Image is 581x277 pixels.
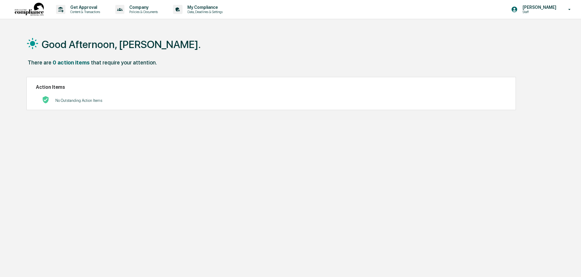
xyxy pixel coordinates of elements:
[36,84,506,90] h2: Action Items
[42,38,201,50] h1: Good Afternoon, [PERSON_NAME].
[518,5,559,10] p: [PERSON_NAME]
[183,5,226,10] p: My Compliance
[28,59,51,66] div: There are
[91,59,157,66] div: that require your attention.
[53,59,90,66] div: 0 action items
[15,3,44,16] img: logo
[518,10,559,14] p: Staff
[65,5,103,10] p: Get Approval
[42,96,49,103] img: No Actions logo
[124,10,161,14] p: Policies & Documents
[55,98,102,103] p: No Outstanding Action Items
[183,10,226,14] p: Data, Deadlines & Settings
[124,5,161,10] p: Company
[65,10,103,14] p: Content & Transactions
